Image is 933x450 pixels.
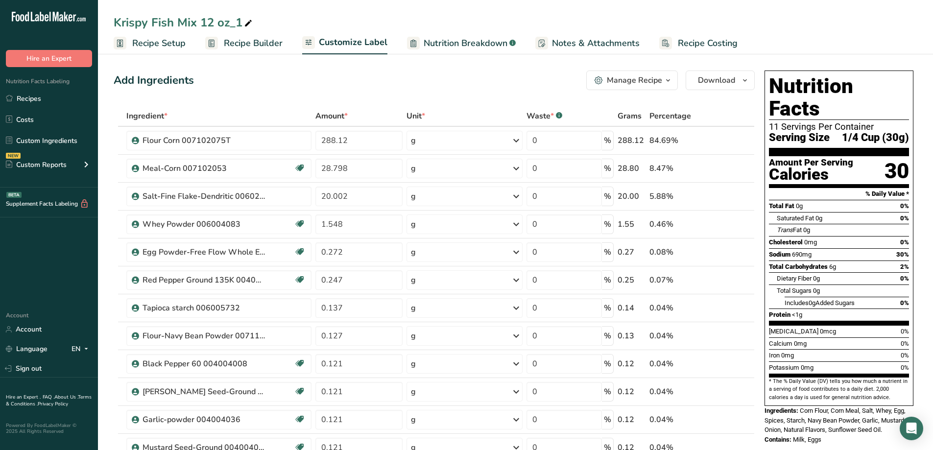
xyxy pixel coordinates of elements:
a: Recipe Setup [114,32,186,54]
a: Terms & Conditions . [6,394,92,407]
div: 0.07% [649,274,708,286]
div: Garlic-powder 004004036 [143,414,265,426]
div: 11 Servings Per Container [769,122,909,132]
div: 0.04% [649,414,708,426]
span: <1g [792,311,802,318]
span: Dietary Fiber [777,275,812,282]
div: NEW [6,153,21,159]
div: Tapioca starch 006005732 [143,302,265,314]
span: Percentage [649,110,691,122]
div: g [411,163,416,174]
div: Manage Recipe [607,74,662,86]
div: Red Pepper Ground 135K 004004257 [143,274,265,286]
span: 2% [900,263,909,270]
button: Download [686,71,755,90]
span: Recipe Setup [132,37,186,50]
a: Nutrition Breakdown [407,32,516,54]
div: 0.46% [649,218,708,230]
span: Serving Size [769,132,830,144]
button: Manage Recipe [586,71,678,90]
span: 1/4 Cup (30g) [842,132,909,144]
div: 0.04% [649,330,708,342]
span: Total Carbohydrates [769,263,828,270]
span: Cholesterol [769,238,803,246]
span: 0% [900,238,909,246]
div: Whey Powder 006004083 [143,218,265,230]
div: 5.88% [649,190,708,202]
div: 0.04% [649,302,708,314]
span: Milk, Eggs [793,436,821,443]
span: Fat [777,226,802,234]
span: 0g [813,275,820,282]
span: Saturated Fat [777,214,814,222]
span: Calcium [769,340,792,347]
div: EN [72,343,92,355]
a: Language [6,340,48,357]
span: Recipe Builder [224,37,283,50]
a: FAQ . [43,394,54,401]
span: 0mg [804,238,817,246]
span: 0mcg [820,328,836,335]
a: Recipe Costing [659,32,738,54]
div: 30 [885,158,909,184]
span: 0g [815,214,822,222]
div: g [411,358,416,370]
div: g [411,190,416,202]
span: 0% [901,352,909,359]
div: 20.00 [618,190,646,202]
div: 1.55 [618,218,646,230]
div: g [411,218,416,230]
span: 0mg [781,352,794,359]
div: g [411,135,416,146]
a: About Us . [54,394,78,401]
div: 28.80 [618,163,646,174]
div: 0.04% [649,386,708,398]
span: Download [698,74,735,86]
div: 0.04% [649,358,708,370]
section: * The % Daily Value (DV) tells you how much a nutrient in a serving of food contributes to a dail... [769,378,909,402]
div: Open Intercom Messenger [900,417,923,440]
div: 8.47% [649,163,708,174]
a: Recipe Builder [205,32,283,54]
span: Contains: [765,436,791,443]
div: 0.25 [618,274,646,286]
div: Flour-Navy Bean Powder 007115001 [143,330,265,342]
div: 0.12 [618,414,646,426]
div: Egg Powder-Free Flow Whole Egg 6042341 [143,246,265,258]
span: Unit [407,110,425,122]
h1: Nutrition Facts [769,75,909,120]
div: 0.12 [618,386,646,398]
div: Salt-Fine Flake-Dendritic 006024064 [143,190,265,202]
a: Privacy Policy [38,401,68,407]
div: Black Pepper 60 004004008 [143,358,265,370]
a: Customize Label [302,31,387,55]
div: 0.14 [618,302,646,314]
div: 288.12 [618,135,646,146]
span: 0g [796,202,803,210]
div: Krispy Fish Mix 12 oz_1 [114,14,254,31]
div: g [411,414,416,426]
span: Nutrition Breakdown [424,37,507,50]
a: Notes & Attachments [535,32,640,54]
span: Ingredients: [765,407,798,414]
span: 0mg [794,340,807,347]
div: Meal-Corn 007102053 [143,163,265,174]
span: 0mg [801,364,813,371]
span: 0g [813,287,820,294]
div: Custom Reports [6,160,67,170]
section: % Daily Value * [769,188,909,200]
span: Customize Label [319,36,387,49]
span: 0% [900,202,909,210]
div: 0.13 [618,330,646,342]
div: 84.69% [649,135,708,146]
span: Protein [769,311,790,318]
span: 0% [901,328,909,335]
span: Recipe Costing [678,37,738,50]
div: Flour Corn 007102075T [143,135,265,146]
div: 0.27 [618,246,646,258]
div: Add Ingredients [114,72,194,89]
span: Amount [315,110,348,122]
span: Iron [769,352,780,359]
div: g [411,330,416,342]
div: g [411,274,416,286]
